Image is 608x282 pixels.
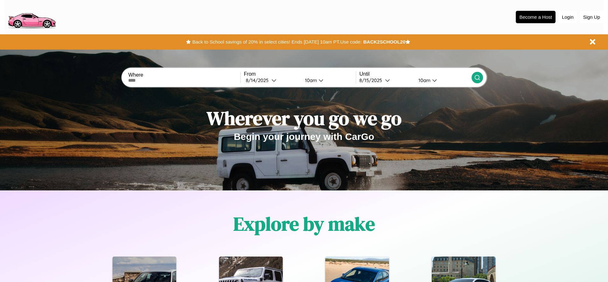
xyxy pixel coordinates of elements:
h1: Explore by make [233,211,375,237]
label: Where [128,72,240,78]
button: Back to School savings of 20% in select cities! Ends [DATE] 10am PT.Use code: [191,38,363,46]
label: Until [359,71,471,77]
b: BACK2SCHOOL20 [363,39,405,45]
button: 10am [300,77,356,84]
button: Sign Up [580,11,603,23]
label: From [244,71,356,77]
div: 10am [415,77,432,83]
div: 8 / 14 / 2025 [246,77,272,83]
img: logo [5,3,59,30]
button: Login [559,11,577,23]
button: 8/14/2025 [244,77,300,84]
div: 8 / 15 / 2025 [359,77,385,83]
button: Become a Host [516,11,556,23]
div: 10am [302,77,319,83]
button: 10am [413,77,471,84]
